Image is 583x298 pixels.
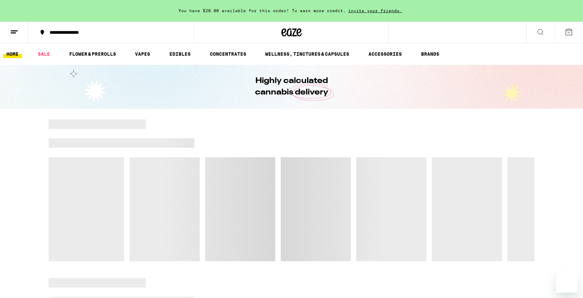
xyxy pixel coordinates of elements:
[132,50,154,58] a: VAPES
[66,50,119,58] a: FLOWER & PREROLLS
[418,50,443,58] a: BRANDS
[262,50,353,58] a: WELLNESS, TINCTURES & CAPSULES
[178,8,346,13] span: You have $20.00 available for this order! To earn more credit,
[3,50,22,58] a: HOME
[556,271,578,293] iframe: Button to launch messaging window
[206,50,250,58] a: CONCENTRATES
[34,50,53,58] a: SALE
[365,50,405,58] a: ACCESSORIES
[236,75,347,98] h1: Highly calculated cannabis delivery
[346,8,405,13] span: invite your friends.
[166,50,194,58] a: EDIBLES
